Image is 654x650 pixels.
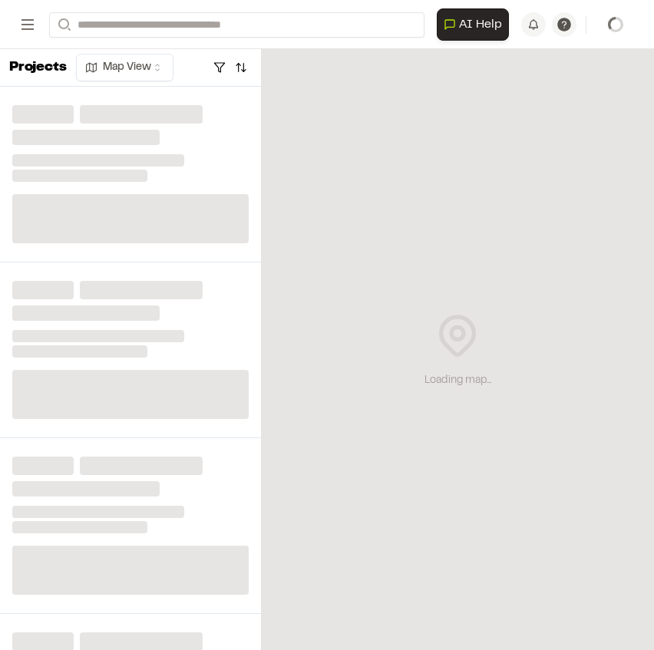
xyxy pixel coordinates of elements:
p: Projects [9,58,67,78]
div: Open AI Assistant [437,8,515,41]
div: Loading map... [424,372,491,389]
button: Search [49,12,77,38]
span: AI Help [459,15,502,34]
button: Open AI Assistant [437,8,509,41]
